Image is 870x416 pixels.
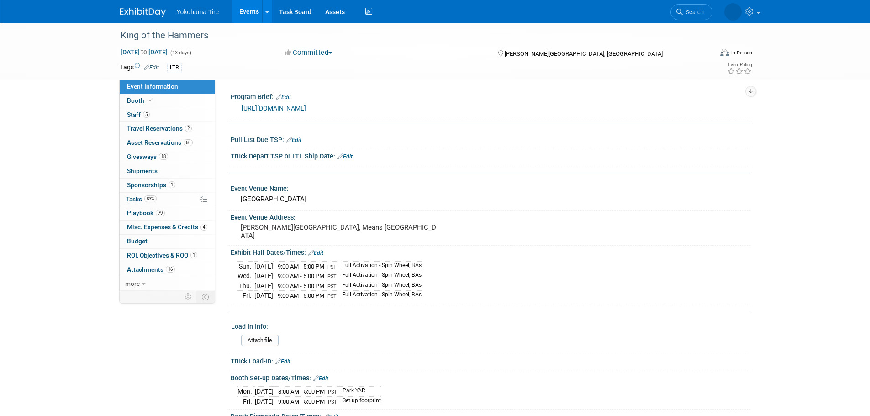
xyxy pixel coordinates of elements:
a: Playbook79 [120,206,215,220]
span: Travel Reservations [127,125,192,132]
a: Giveaways18 [120,150,215,164]
a: Booth [120,94,215,108]
button: Committed [281,48,336,58]
span: Budget [127,237,148,245]
div: Event Rating [727,63,752,67]
img: ExhibitDay [120,8,166,17]
span: 9:00 AM - 5:00 PM [278,398,325,405]
span: Asset Reservations [127,139,193,146]
span: 9:00 AM - 5:00 PM [278,292,324,299]
td: [DATE] [255,396,274,406]
td: Sun. [237,261,254,271]
div: Booth Set-up Dates/Times: [231,371,750,383]
a: ROI, Objectives & ROO1 [120,249,215,263]
div: Load In Info: [231,320,746,331]
div: Event Format [659,47,753,61]
i: Booth reservation complete [148,98,153,103]
a: Attachments16 [120,263,215,277]
a: Shipments [120,164,215,178]
span: 4 [200,224,207,231]
span: 18 [159,153,168,160]
a: Edit [144,64,159,71]
td: [DATE] [254,291,273,300]
a: Staff5 [120,108,215,122]
td: Thu. [237,281,254,291]
td: [DATE] [254,261,273,271]
span: 16 [166,266,175,273]
td: Fri. [237,291,254,300]
span: 1 [169,181,175,188]
span: Giveaways [127,153,168,160]
span: 60 [184,139,193,146]
a: Edit [275,358,290,365]
span: [DATE] [DATE] [120,48,168,56]
span: 83% [144,195,157,202]
div: Event Venue Name: [231,182,750,193]
span: PST [328,399,337,405]
span: Tasks [126,195,157,203]
td: Full Activation - Spin Wheel, BAs [337,261,422,271]
span: 1 [190,252,197,258]
div: Truck Depart TSP or LTL Ship Date: [231,149,750,161]
span: 9:00 AM - 5:00 PM [278,263,324,270]
span: Misc. Expenses & Credits [127,223,207,231]
a: more [120,277,215,291]
span: 8:00 AM - 5:00 PM [278,388,325,395]
a: Event Information [120,80,215,94]
span: PST [327,284,337,290]
a: Edit [313,375,328,382]
a: Edit [337,153,353,160]
div: In-Person [731,49,752,56]
div: Program Brief: [231,90,750,102]
span: 5 [143,111,150,118]
span: Attachments [127,266,175,273]
a: Asset Reservations60 [120,136,215,150]
td: Fri. [237,396,255,406]
a: [URL][DOMAIN_NAME] [242,105,306,112]
td: Full Activation - Spin Wheel, BAs [337,271,422,281]
div: LTR [167,63,182,73]
td: [DATE] [255,387,274,397]
a: Sponsorships1 [120,179,215,192]
span: Staff [127,111,150,118]
div: Exhibit Hall Dates/Times: [231,246,750,258]
a: Edit [308,250,323,256]
span: PST [328,389,337,395]
span: Booth [127,97,155,104]
a: Search [670,4,712,20]
span: Sponsorships [127,181,175,189]
td: Full Activation - Spin Wheel, BAs [337,291,422,300]
span: 9:00 AM - 5:00 PM [278,273,324,279]
span: ROI, Objectives & ROO [127,252,197,259]
div: Pull List Due TSP: [231,133,750,145]
pre: [PERSON_NAME][GEOGRAPHIC_DATA], Means [GEOGRAPHIC_DATA] [241,223,437,240]
a: Edit [276,94,291,100]
td: [DATE] [254,271,273,281]
td: Park YAR [337,387,381,397]
td: Toggle Event Tabs [196,291,215,303]
td: Personalize Event Tab Strip [180,291,196,303]
td: Full Activation - Spin Wheel, BAs [337,281,422,291]
td: Set up footprint [337,396,381,406]
a: Edit [286,137,301,143]
span: to [140,48,148,56]
div: King of the Hammers [117,27,699,44]
span: more [125,280,140,287]
span: PST [327,293,337,299]
span: Event Information [127,83,178,90]
span: PST [327,264,337,270]
span: Playbook [127,209,165,216]
span: 79 [156,210,165,216]
span: Search [683,9,704,16]
span: 9:00 AM - 5:00 PM [278,283,324,290]
img: GEOFF DUNIVIN [724,3,742,21]
span: PST [327,274,337,279]
span: 2 [185,125,192,132]
div: [GEOGRAPHIC_DATA] [237,192,743,206]
div: Truck Load-In: [231,354,750,366]
td: Tags [120,63,159,73]
td: [DATE] [254,281,273,291]
td: Mon. [237,387,255,397]
a: Tasks83% [120,193,215,206]
a: Budget [120,235,215,248]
